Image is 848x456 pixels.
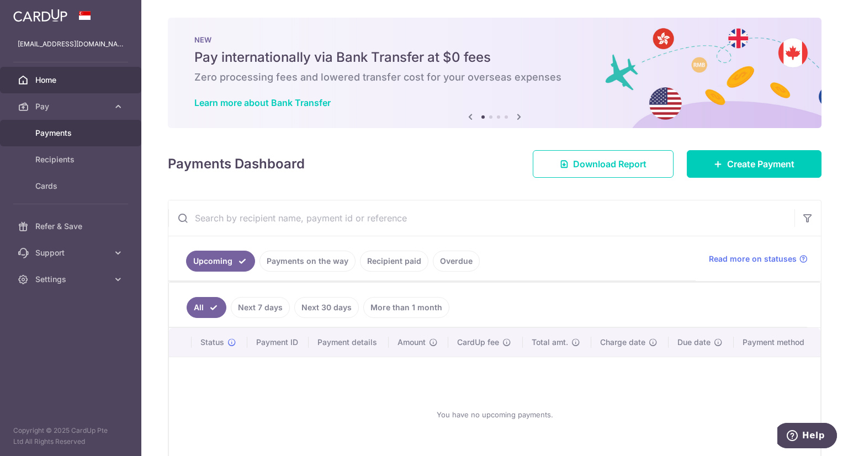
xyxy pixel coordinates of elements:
span: Due date [677,337,711,348]
a: More than 1 month [363,297,449,318]
span: CardUp fee [457,337,499,348]
span: Pay [35,101,108,112]
span: Create Payment [727,157,794,171]
a: Next 30 days [294,297,359,318]
a: Download Report [533,150,674,178]
a: Read more on statuses [709,253,808,264]
span: Help [25,8,47,18]
span: Amount [397,337,426,348]
th: Payment ID [247,328,309,357]
a: Create Payment [687,150,821,178]
a: All [187,297,226,318]
p: [EMAIL_ADDRESS][DOMAIN_NAME] [18,39,124,50]
span: Status [200,337,224,348]
h4: Payments Dashboard [168,154,305,174]
a: Upcoming [186,251,255,272]
span: Support [35,247,108,258]
span: Recipients [35,154,108,165]
span: Refer & Save [35,221,108,232]
p: NEW [194,35,795,44]
img: CardUp [13,9,67,22]
input: Search by recipient name, payment id or reference [168,200,794,236]
img: Bank transfer banner [168,18,821,128]
span: Read more on statuses [709,253,797,264]
span: Settings [35,274,108,285]
a: Payments on the way [259,251,356,272]
a: Learn more about Bank Transfer [194,97,331,108]
a: Next 7 days [231,297,290,318]
span: Charge date [600,337,645,348]
span: Download Report [573,157,646,171]
span: Total amt. [532,337,568,348]
span: Home [35,75,108,86]
a: Overdue [433,251,480,272]
h6: Zero processing fees and lowered transfer cost for your overseas expenses [194,71,795,84]
span: Payments [35,128,108,139]
iframe: Opens a widget where you can find more information [777,423,837,450]
th: Payment method [734,328,820,357]
h5: Pay internationally via Bank Transfer at $0 fees [194,49,795,66]
span: Cards [35,181,108,192]
a: Recipient paid [360,251,428,272]
th: Payment details [309,328,389,357]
